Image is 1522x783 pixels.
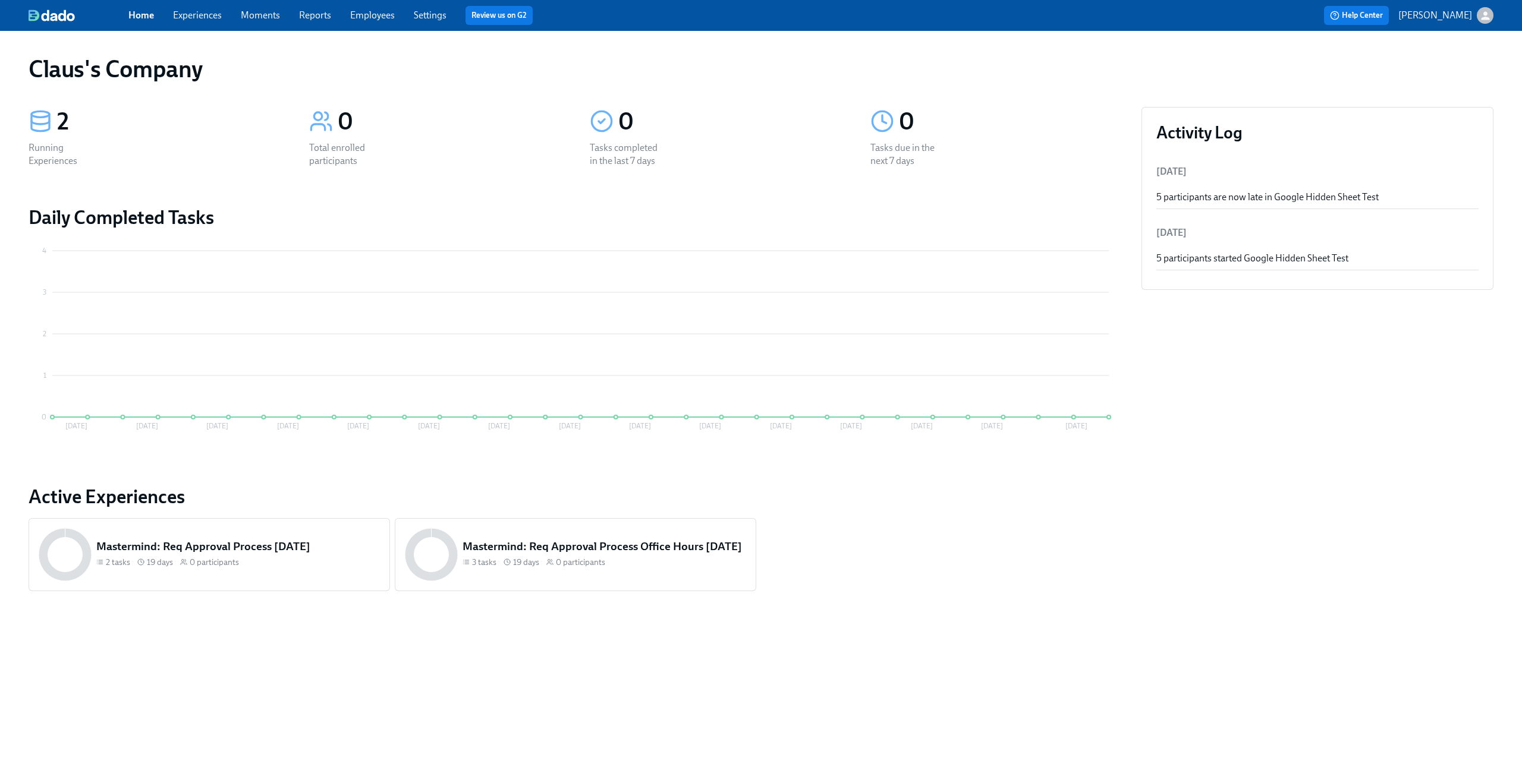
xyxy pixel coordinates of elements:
[29,10,128,21] a: dado
[106,557,130,568] span: 2 tasks
[466,6,533,25] button: Review us on G2
[29,10,75,21] img: dado
[1065,422,1087,430] tspan: [DATE]
[556,557,605,568] span: 0 participants
[43,371,46,380] tspan: 1
[29,141,105,168] div: Running Experiences
[770,422,792,430] tspan: [DATE]
[1398,9,1472,22] p: [PERSON_NAME]
[29,206,1122,229] h2: Daily Completed Tasks
[418,422,440,430] tspan: [DATE]
[472,557,496,568] span: 3 tasks
[911,422,933,430] tspan: [DATE]
[309,141,385,168] div: Total enrolled participants
[29,518,390,591] a: Mastermind: Req Approval Process [DATE]2 tasks 19 days0 participants
[147,557,173,568] span: 19 days
[350,10,395,21] a: Employees
[190,557,239,568] span: 0 participants
[488,422,510,430] tspan: [DATE]
[96,539,380,554] h5: Mastermind: Req Approval Process [DATE]
[43,288,46,296] tspan: 3
[414,10,446,21] a: Settings
[1398,7,1493,24] button: [PERSON_NAME]
[559,422,581,430] tspan: [DATE]
[899,107,1122,137] div: 0
[206,422,228,430] tspan: [DATE]
[1330,10,1383,21] span: Help Center
[29,485,1122,509] a: Active Experiences
[1156,219,1479,247] li: [DATE]
[981,422,1003,430] tspan: [DATE]
[513,557,539,568] span: 19 days
[395,518,756,591] a: Mastermind: Req Approval Process Office Hours [DATE]3 tasks 19 days0 participants
[870,141,946,168] div: Tasks due in the next 7 days
[128,10,154,21] a: Home
[463,539,746,554] h5: Mastermind: Req Approval Process Office Hours [DATE]
[1156,157,1479,186] li: [DATE]
[173,10,222,21] a: Experiences
[1156,122,1479,143] h3: Activity Log
[65,422,87,430] tspan: [DATE]
[277,422,299,430] tspan: [DATE]
[590,141,666,168] div: Tasks completed in the last 7 days
[29,55,203,83] h1: Claus's Company
[471,10,527,21] a: Review us on G2
[241,10,280,21] a: Moments
[629,422,651,430] tspan: [DATE]
[840,422,862,430] tspan: [DATE]
[347,422,369,430] tspan: [DATE]
[42,413,46,421] tspan: 0
[1156,191,1479,204] div: 5 participants are now late in Google Hidden Sheet Test
[338,107,561,137] div: 0
[699,422,721,430] tspan: [DATE]
[1156,252,1479,265] div: 5 participants started Google Hidden Sheet Test
[1324,6,1389,25] button: Help Center
[618,107,842,137] div: 0
[299,10,331,21] a: Reports
[136,422,158,430] tspan: [DATE]
[42,247,46,255] tspan: 4
[43,330,46,338] tspan: 2
[57,107,281,137] div: 2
